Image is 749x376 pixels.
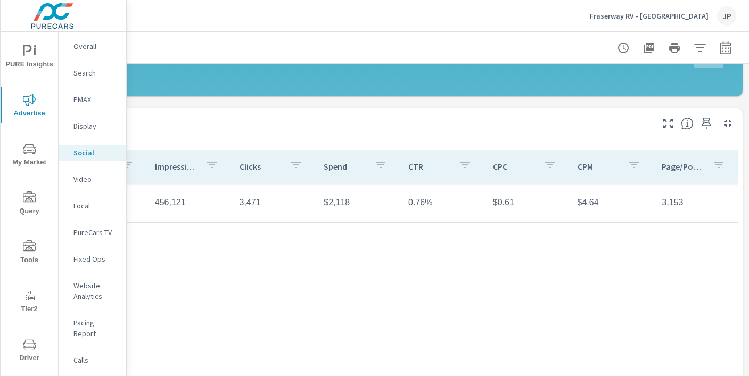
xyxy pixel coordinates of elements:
[569,189,654,216] td: $4.64
[4,94,55,120] span: Advertise
[4,338,55,364] span: Driver
[717,6,736,26] div: JP
[73,68,118,78] p: Search
[400,189,484,216] td: 0.76%
[653,189,738,216] td: 3,153
[73,355,118,365] p: Calls
[73,147,118,158] p: Social
[146,189,231,216] td: 456,121
[590,11,709,21] p: Fraserway RV - [GEOGRAPHIC_DATA]
[4,143,55,169] span: My Market
[4,191,55,218] span: Query
[73,227,118,238] p: PureCars TV
[73,121,118,131] p: Display
[4,240,55,266] span: Tools
[59,145,126,161] div: Social
[59,171,126,187] div: Video
[59,38,126,54] div: Overall
[408,161,450,172] p: CTR
[664,37,685,59] button: Print Report
[59,352,126,368] div: Calls
[662,161,704,172] p: Page/Post Action
[484,189,569,216] td: $0.61
[59,315,126,341] div: Pacing Report
[59,224,126,240] div: PureCars TV
[73,280,118,302] p: Website Analytics
[4,289,55,315] span: Tier2
[324,161,366,172] p: Spend
[315,189,400,216] td: $2,118
[719,115,736,132] button: Minimize Widget
[698,115,715,132] span: Save this to your personalized report
[681,117,694,130] span: This is a summary of Social performance results by campaign. Each column can be sorted.
[59,198,126,214] div: Local
[59,91,126,107] div: PMAX
[493,161,535,172] p: CPC
[689,37,711,59] button: Apply Filters
[59,118,126,134] div: Display
[155,161,197,172] p: Impressions
[59,278,126,304] div: Website Analytics
[638,37,660,59] button: "Export Report to PDF"
[73,317,118,339] p: Pacing Report
[73,200,118,211] p: Local
[59,251,126,267] div: Fixed Ops
[231,189,316,216] td: 3,471
[73,94,118,105] p: PMAX
[4,45,55,71] span: PURE Insights
[578,161,620,172] p: CPM
[59,65,126,81] div: Search
[73,41,118,52] p: Overall
[240,161,282,172] p: Clicks
[660,115,677,132] button: Make Fullscreen
[73,174,118,185] p: Video
[715,37,736,59] button: Select Date Range
[73,254,118,264] p: Fixed Ops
